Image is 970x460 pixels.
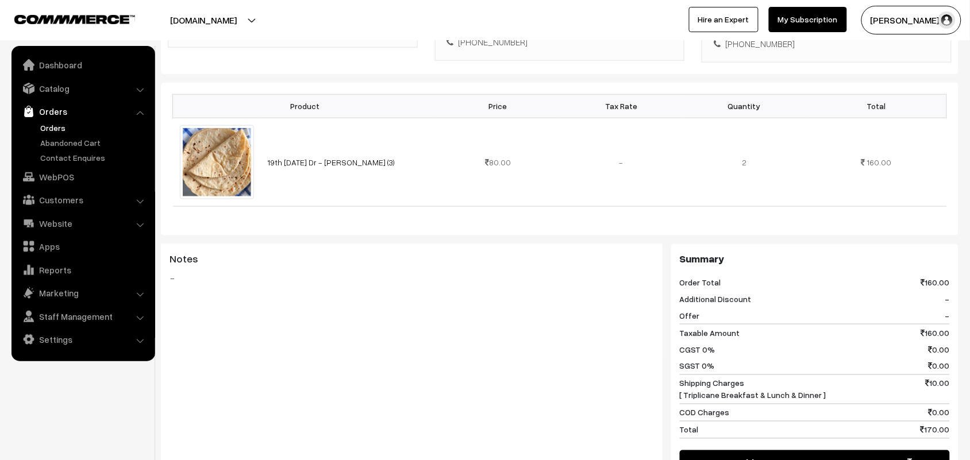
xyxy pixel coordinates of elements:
[130,6,277,34] button: [DOMAIN_NAME]
[14,15,135,24] img: COMMMERCE
[14,329,151,350] a: Settings
[37,137,151,149] a: Abandoned Cart
[37,152,151,164] a: Contact Enquires
[680,276,721,288] span: Order Total
[447,36,673,49] div: [PHONE_NUMBER]
[929,360,950,372] span: 0.00
[680,360,715,372] span: SGST 0%
[560,118,683,206] td: -
[173,94,437,118] th: Product
[742,157,746,167] span: 2
[929,407,950,419] span: 0.00
[680,253,950,265] h3: Summary
[560,94,683,118] th: Tax Rate
[437,94,560,118] th: Price
[921,327,950,339] span: 160.00
[14,190,151,210] a: Customers
[680,327,740,339] span: Taxable Amount
[680,310,700,322] span: Offer
[926,377,950,401] span: 10.00
[180,125,254,199] img: Chappathi-1.jpg
[683,94,806,118] th: Quantity
[14,236,151,257] a: Apps
[689,7,759,32] a: Hire an Expert
[14,78,151,99] a: Catalog
[14,283,151,303] a: Marketing
[945,310,950,322] span: -
[14,55,151,75] a: Dashboard
[861,6,961,34] button: [PERSON_NAME] s…
[14,260,151,280] a: Reports
[680,407,730,419] span: COD Charges
[921,424,950,436] span: 170.00
[14,167,151,187] a: WebPOS
[14,213,151,234] a: Website
[680,343,715,355] span: CGST 0%
[680,377,826,401] span: Shipping Charges [ Triplicane Breakfast & Lunch & Dinner ]
[921,276,950,288] span: 160.00
[680,293,752,305] span: Additional Discount
[37,122,151,134] a: Orders
[769,7,847,32] a: My Subscription
[867,157,892,167] span: 160.00
[170,271,654,285] blockquote: -
[268,157,395,167] a: 19th [DATE] Dr - [PERSON_NAME] (3)
[14,11,115,25] a: COMMMERCE
[680,424,699,436] span: Total
[485,157,511,167] span: 80.00
[714,37,940,51] div: [PHONE_NUMBER]
[170,253,654,265] h3: Notes
[929,343,950,355] span: 0.00
[806,94,947,118] th: Total
[14,101,151,122] a: Orders
[945,293,950,305] span: -
[14,306,151,327] a: Staff Management
[938,11,956,29] img: user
